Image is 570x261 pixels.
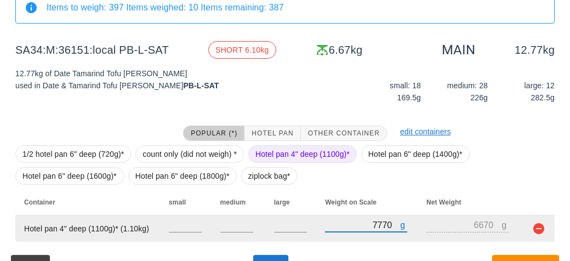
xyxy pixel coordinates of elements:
td: Hotel pan 4" deep (1100g)* (1.10kg) [15,215,160,242]
span: ziplock bag* [248,168,290,184]
span: Weight on Scale [325,198,377,206]
strong: PB-L-SAT [183,81,219,90]
span: Container [24,198,55,206]
div: g [501,218,509,232]
span: Hotel Pan [251,129,293,137]
th: large: Not sorted. Activate to sort ascending. [265,189,316,215]
span: Hotel pan 6" deep (1400g)* [368,146,463,162]
th: Weight on Scale: Not sorted. Activate to sort ascending. [316,189,418,215]
span: large [274,198,290,206]
button: Popular (*) [183,126,244,141]
span: Net Weight [426,198,461,206]
span: Hotel pan 4" deep (1100g)* [255,146,350,162]
div: g [400,218,407,232]
div: small: 18 169.5g [356,77,423,106]
th: Container: Not sorted. Activate to sort ascending. [15,189,160,215]
button: Other Container [301,126,387,141]
th: small: Not sorted. Activate to sort ascending. [160,189,211,215]
th: medium: Not sorted. Activate to sort ascending. [212,189,265,215]
span: 1/2 hotel pan 6" deep (720g)* [22,146,124,162]
div: medium: 28 226g [423,77,490,106]
span: Other Container [307,129,380,137]
span: SHORT 6.10kg [215,42,269,58]
th: Not sorted. Activate to sort ascending. [519,189,555,215]
span: medium [220,198,246,206]
span: Hotel pan 6" deep (1800g)* [135,168,230,184]
div: 12.77kg of Date Tamarind Tofu [PERSON_NAME] used in Date & Tamarind Tofu [PERSON_NAME] [9,61,285,115]
button: Hotel Pan [244,126,300,141]
div: large: 12 282.5g [490,77,557,106]
span: Hotel pan 6" deep (1600g)* [22,168,117,184]
span: Popular (*) [190,129,237,137]
div: SA34:M:36151:local PB-L-SAT 6.67kg 12.77kg [7,32,563,67]
span: count only (did not weigh) * [142,146,237,162]
div: MAIN [442,41,475,59]
a: edit containers [400,127,451,136]
span: small [169,198,186,206]
div: Items to weigh: 397 Items weighed: 10 Items remaining: 387 [47,2,545,14]
th: Net Weight: Not sorted. Activate to sort ascending. [418,189,519,215]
